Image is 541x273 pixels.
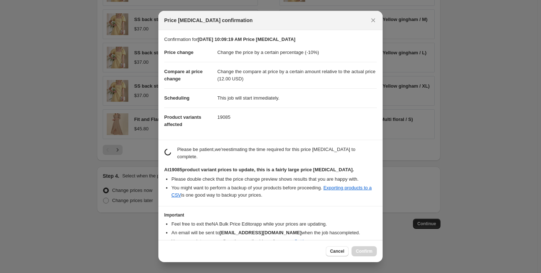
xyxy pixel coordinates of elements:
[217,43,377,62] dd: Change the price by a certain percentage (-10%)
[164,95,189,101] span: Scheduling
[164,212,377,218] h3: Important
[217,88,377,108] dd: This job will start immediately.
[164,69,203,81] span: Compare at price change
[164,36,377,43] p: Confirmation for
[164,17,253,24] span: Price [MEDICAL_DATA] confirmation
[220,230,302,235] b: [EMAIL_ADDRESS][DOMAIN_NAME]
[171,176,377,183] li: Please double check that the price change preview shows results that you are happy with.
[171,238,377,245] li: You can update your confirmation email address from your .
[368,15,378,25] button: Close
[177,146,377,160] p: Please be patient, we're estimating the time required for this price [MEDICAL_DATA] to complete.
[326,246,349,256] button: Cancel
[171,184,377,199] li: You might want to perform a backup of your products before proceeding. is one good way to backup ...
[217,108,377,127] dd: 19085
[171,220,377,228] li: Feel free to exit the NA Bulk Price Editor app while your prices are updating.
[164,50,193,55] span: Price change
[294,239,311,244] a: Settings
[171,185,372,198] a: Exporting products to a CSV
[164,114,201,127] span: Product variants affected
[330,248,344,254] span: Cancel
[197,37,295,42] b: [DATE] 10:09:19 AM Price [MEDICAL_DATA]
[171,229,377,236] li: An email will be sent to when the job has completed .
[217,62,377,88] dd: Change the compare at price by a certain amount relative to the actual price (12.00 USD)
[164,167,354,172] b: At 19085 product variant prices to update, this is a fairly large price [MEDICAL_DATA].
